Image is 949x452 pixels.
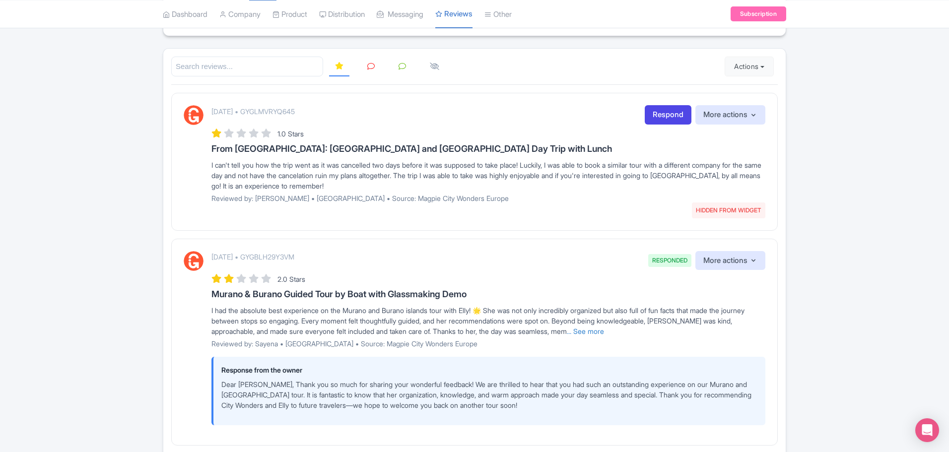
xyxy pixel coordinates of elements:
a: Distribution [319,0,365,28]
h3: Murano & Burano Guided Tour by Boat with Glassmaking Demo [211,289,765,299]
button: More actions [695,251,765,270]
p: Reviewed by: Sayena • [GEOGRAPHIC_DATA] • Source: Magpie City Wonders Europe [211,338,765,349]
a: ... See more [567,327,604,335]
p: Dear [PERSON_NAME], Thank you so much for sharing your wonderful feedback! We are thrilled to hea... [221,379,757,410]
p: Reviewed by: [PERSON_NAME] • [GEOGRAPHIC_DATA] • Source: Magpie City Wonders Europe [211,193,765,203]
a: Dashboard [163,0,207,28]
div: I had the absolute best experience on the Murano and Burano islands tour with Elly! 🌟 She was not... [211,305,765,336]
a: Messaging [377,0,423,28]
div: Open Intercom Messenger [915,418,939,442]
input: Search reviews... [171,57,323,77]
button: More actions [695,105,765,125]
a: Other [484,0,512,28]
img: GetYourGuide Logo [184,251,203,271]
span: 1.0 Stars [277,129,304,138]
div: I can't tell you how the trip went as it was cancelled two days before it was supposed to take pl... [211,160,765,191]
span: HIDDEN FROM WIDGET [692,202,765,218]
p: Response from the owner [221,365,757,375]
span: 2.0 Stars [277,275,305,283]
p: [DATE] • GYGBLH29Y3VM [211,252,294,262]
p: [DATE] • GYGLMVRYQ645 [211,106,295,117]
a: Respond [645,105,691,125]
a: Subscription [731,6,786,21]
a: Product [272,0,307,28]
a: Company [219,0,261,28]
span: RESPONDED [648,254,691,267]
h3: From [GEOGRAPHIC_DATA]: [GEOGRAPHIC_DATA] and [GEOGRAPHIC_DATA] Day Trip with Lunch [211,144,765,154]
img: GetYourGuide Logo [184,105,203,125]
button: Actions [725,57,774,76]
